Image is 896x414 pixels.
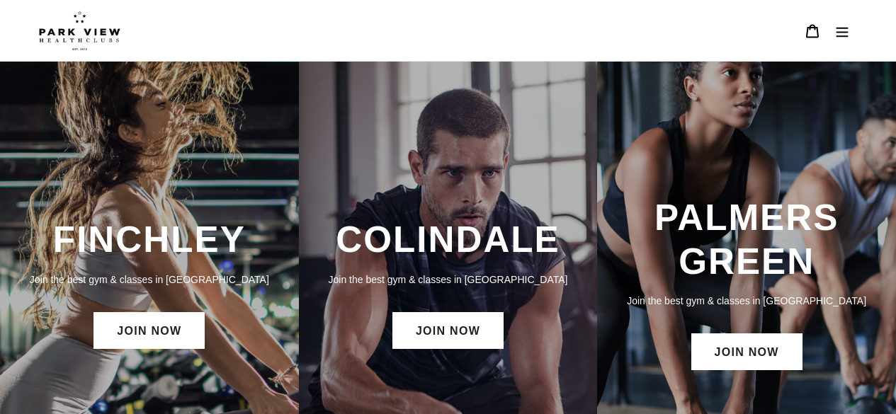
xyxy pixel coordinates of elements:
[827,16,857,46] button: Menu
[93,312,205,349] a: JOIN NOW: Finchley Membership
[39,11,120,50] img: Park view health clubs is a gym near you.
[691,333,803,370] a: JOIN NOW: Palmers Green Membership
[611,196,882,283] h3: PALMERS GREEN
[14,218,285,261] h3: FINCHLEY
[611,293,882,309] p: Join the best gym & classes in [GEOGRAPHIC_DATA]
[392,312,504,349] a: JOIN NOW: Colindale Membership
[313,272,584,287] p: Join the best gym & classes in [GEOGRAPHIC_DATA]
[313,218,584,261] h3: COLINDALE
[14,272,285,287] p: Join the best gym & classes in [GEOGRAPHIC_DATA]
